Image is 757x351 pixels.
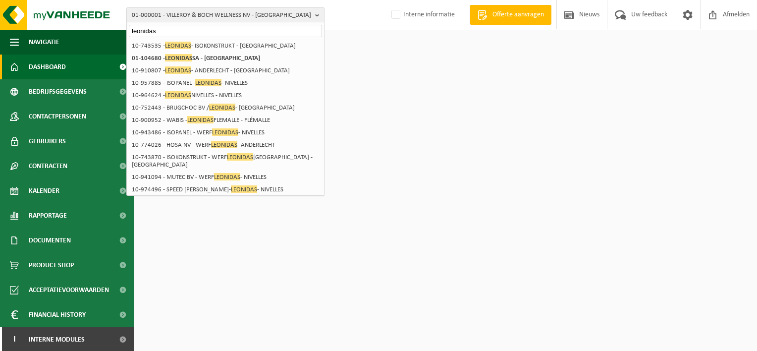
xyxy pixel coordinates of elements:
span: LEONIDAS [231,185,257,193]
span: LEONIDAS [165,54,192,61]
li: 10-910807 - - ANDERLECHT - [GEOGRAPHIC_DATA] [129,64,322,77]
li: 10-743870 - ISOKONSTRUKT - WERF [GEOGRAPHIC_DATA] - [GEOGRAPHIC_DATA] [129,151,322,171]
span: LEONIDAS [165,66,191,74]
span: LEONIDAS [214,173,240,180]
span: Product Shop [29,253,74,278]
li: 10-974496 - SPEED [PERSON_NAME]- - NIVELLES [129,183,322,196]
span: Financial History [29,302,86,327]
span: Kalender [29,178,59,203]
span: LEONIDAS [165,42,191,49]
span: Rapportage [29,203,67,228]
span: 01-000001 - VILLEROY & BOCH WELLNESS NV - [GEOGRAPHIC_DATA] [132,8,311,23]
span: Documenten [29,228,71,253]
li: 10-941094 - MUTEC BV - WERF - NIVELLES [129,171,322,183]
strong: 01-104680 - SA - [GEOGRAPHIC_DATA] [132,54,260,61]
span: Contactpersonen [29,104,86,129]
input: Zoeken naar gekoppelde vestigingen [129,25,322,37]
span: LEONIDAS [209,104,235,111]
li: 10-743535 - - ISOKONSTRUKT - [GEOGRAPHIC_DATA] [129,40,322,52]
li: 10-957885 - ISOPANEL - - NIVELLES [129,77,322,89]
span: LEONIDAS [212,128,238,136]
span: Offerte aanvragen [490,10,546,20]
li: 10-943486 - ISOPANEL - WERF - NIVELLES [129,126,322,139]
button: 01-000001 - VILLEROY & BOCH WELLNESS NV - [GEOGRAPHIC_DATA] [126,7,324,22]
span: Contracten [29,154,67,178]
span: Gebruikers [29,129,66,154]
li: 10-964624 - NIVELLES - NIVELLES [129,89,322,102]
span: LEONIDAS [227,153,253,161]
span: LEONIDAS [211,141,237,148]
span: LEONIDAS [187,116,214,123]
li: 10-752443 - BRUGCHOC BV / - [GEOGRAPHIC_DATA] [129,102,322,114]
label: Interne informatie [389,7,455,22]
span: Bedrijfsgegevens [29,79,87,104]
a: Offerte aanvragen [470,5,551,25]
span: Acceptatievoorwaarden [29,278,109,302]
span: LEONIDAS [165,91,191,99]
span: LEONIDAS [195,79,221,86]
li: 10-774026 - HOSA NV - WERF - ANDERLECHT [129,139,322,151]
li: 10-900952 - WABIS - FLEMALLE - FLÉMALLE [129,114,322,126]
span: Navigatie [29,30,59,55]
span: Dashboard [29,55,66,79]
